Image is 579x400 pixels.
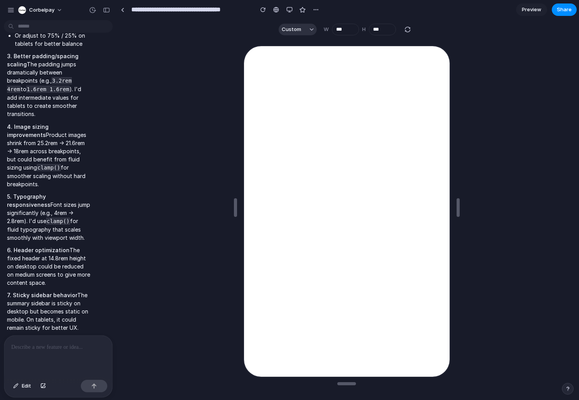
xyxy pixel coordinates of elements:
button: Share [552,3,577,16]
span: Preview [522,6,541,14]
span: corbelpay [29,6,54,14]
p: Font sizes jump significantly (e.g., 4rem → 2.8rem). I'd use for fluid typography that scales smo... [7,192,90,242]
strong: 6. Header optimization [7,247,70,253]
span: Edit [22,382,31,390]
a: Preview [516,3,547,16]
strong: 7. Sticky sidebar behavior [7,292,77,298]
button: corbelpay [15,4,66,16]
strong: 3. Better padding/spacing scaling [7,53,78,68]
label: W [324,26,329,33]
span: Custom [282,26,301,33]
p: The padding jumps dramatically between breakpoints (e.g., to ). I'd add intermediate values for t... [7,52,90,118]
strong: 5. Typography responsiveness [7,193,51,208]
p: The fixed header at 14.8rem height on desktop could be reduced on medium screens to give more con... [7,246,90,287]
li: Or adjust to 75% / 25% on tablets for better balance [15,31,90,48]
code: 1.6rem 1.6rem [26,86,70,93]
p: The summary sidebar is sticky on desktop but becomes static on mobile. On tablets, it could remai... [7,291,90,332]
label: H [362,26,366,33]
strong: 4. Image sizing improvements [7,123,49,138]
code: clamp() [37,164,61,171]
p: Product images shrink from 25.2rem → 21.6rem → 18rem across breakpoints, but could benefit from f... [7,123,90,188]
span: Share [557,6,572,14]
button: Edit [9,380,35,392]
button: Custom [279,24,317,35]
code: clamp() [46,218,70,225]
